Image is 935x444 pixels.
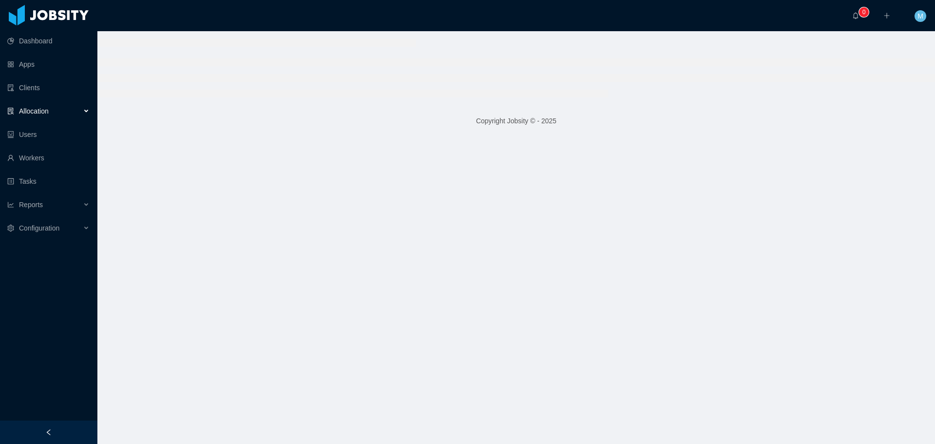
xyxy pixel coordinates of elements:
a: icon: appstoreApps [7,55,90,74]
sup: 0 [859,7,869,17]
a: icon: auditClients [7,78,90,97]
footer: Copyright Jobsity © - 2025 [97,104,935,138]
i: icon: plus [883,12,890,19]
span: Allocation [19,107,49,115]
i: icon: setting [7,225,14,232]
a: icon: profileTasks [7,172,90,191]
a: icon: robotUsers [7,125,90,144]
span: Configuration [19,224,59,232]
i: icon: solution [7,108,14,115]
i: icon: bell [852,12,859,19]
i: icon: line-chart [7,201,14,208]
span: M [917,10,923,22]
a: icon: userWorkers [7,148,90,168]
a: icon: pie-chartDashboard [7,31,90,51]
span: Reports [19,201,43,209]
